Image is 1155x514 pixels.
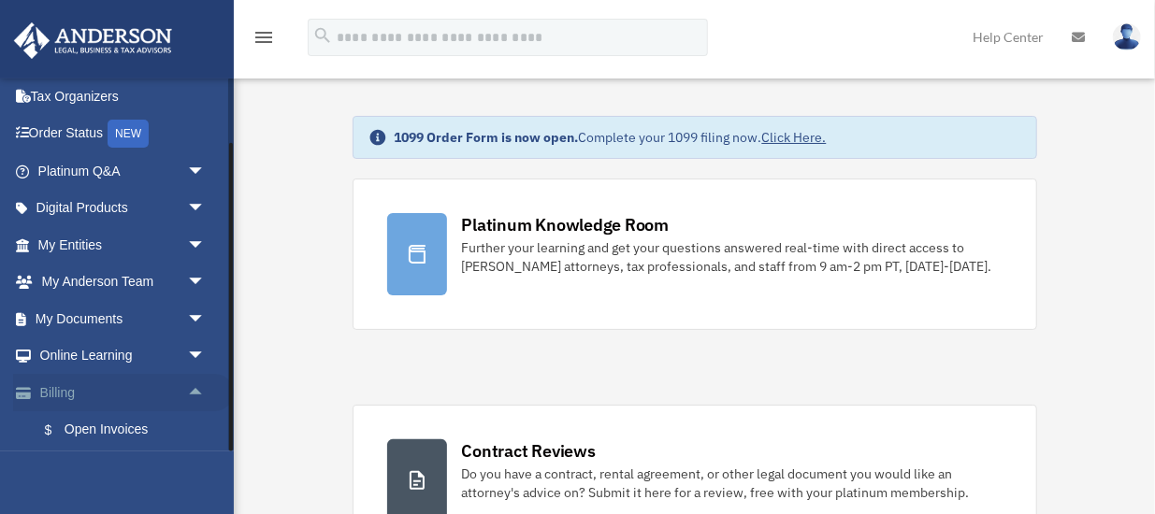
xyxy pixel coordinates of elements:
img: Anderson Advisors Platinum Portal [8,22,178,59]
div: Complete your 1099 filing now. [395,128,827,147]
span: $ [55,419,65,442]
div: NEW [108,120,149,148]
a: Platinum Q&Aarrow_drop_down [13,152,234,190]
span: arrow_drop_down [187,300,224,338]
a: Online Learningarrow_drop_down [13,337,234,375]
div: Contract Reviews [462,439,596,463]
span: arrow_drop_up [187,374,224,412]
a: Tax Organizers [13,78,234,115]
a: $Open Invoices [26,411,234,450]
span: arrow_drop_down [187,264,224,302]
span: arrow_drop_down [187,152,224,191]
a: Click Here. [762,129,827,146]
a: Billingarrow_drop_up [13,374,234,411]
span: arrow_drop_down [187,337,224,376]
a: My Entitiesarrow_drop_down [13,226,234,264]
a: Digital Productsarrow_drop_down [13,190,234,227]
div: Further your learning and get your questions answered real-time with direct access to [PERSON_NAM... [462,238,1003,276]
a: My Documentsarrow_drop_down [13,300,234,337]
i: menu [253,26,275,49]
a: My Anderson Teamarrow_drop_down [13,264,234,301]
i: search [312,25,333,46]
span: arrow_drop_down [187,190,224,228]
a: Order StatusNEW [13,115,234,153]
img: User Pic [1113,23,1141,50]
a: Platinum Knowledge Room Further your learning and get your questions answered real-time with dire... [353,178,1037,330]
span: arrow_drop_down [187,226,224,264]
a: Past Invoices [26,449,234,486]
div: Do you have a contract, rental agreement, or other legal document you would like an attorney's ad... [462,464,1003,502]
a: menu [253,33,275,49]
div: Platinum Knowledge Room [462,213,670,236]
strong: 1099 Order Form is now open. [395,129,579,146]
